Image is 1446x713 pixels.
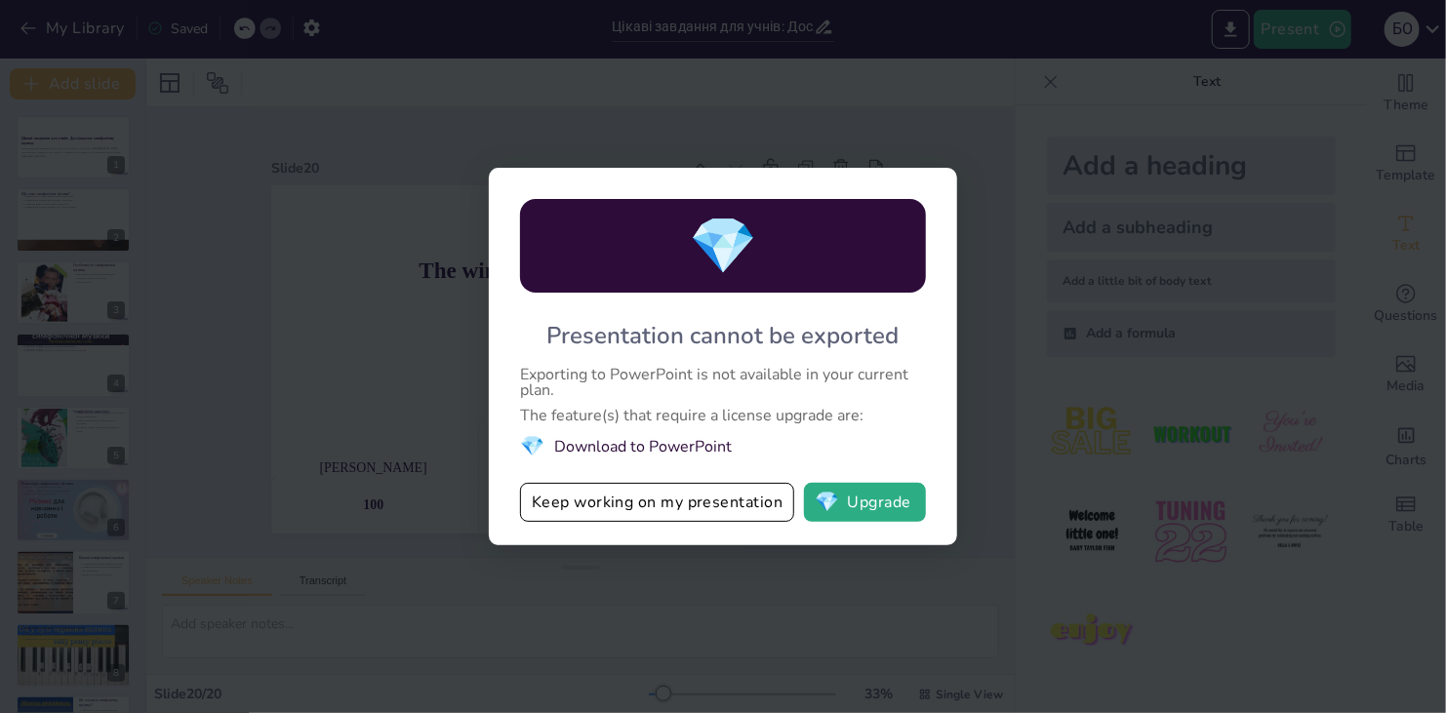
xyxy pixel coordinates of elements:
[689,209,757,284] span: diamond
[547,320,900,351] div: Presentation cannot be exported
[520,433,544,459] span: diamond
[815,493,839,512] span: diamond
[520,408,926,423] div: The feature(s) that require a license upgrade are:
[804,483,926,522] button: diamondUpgrade
[520,433,926,459] li: Download to PowerPoint
[520,367,926,398] div: Exporting to PowerPoint is not available in your current plan.
[520,483,794,522] button: Keep working on my presentation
